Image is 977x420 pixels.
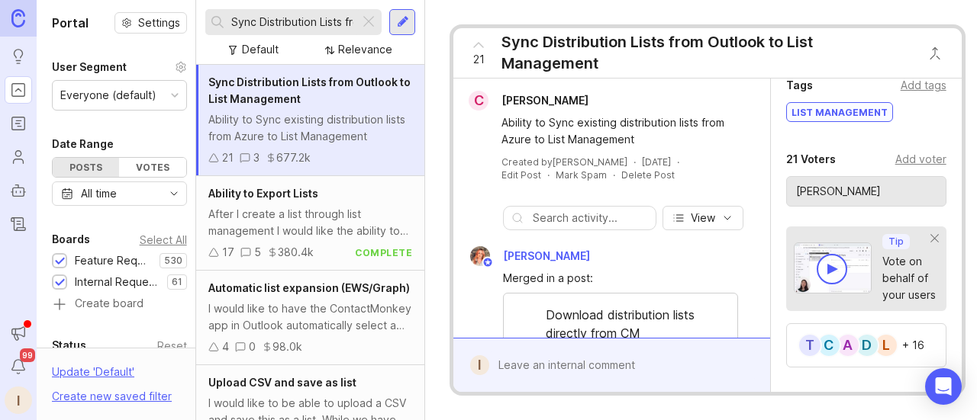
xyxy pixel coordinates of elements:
[52,336,86,354] div: Status
[786,76,813,95] div: Tags
[5,353,32,380] button: Notifications
[920,38,950,69] button: Close button
[5,143,32,171] a: Users
[52,135,114,153] div: Date Range
[634,155,636,168] div: ·
[276,149,311,166] div: 677.2k
[786,150,836,168] div: 21 Voters
[533,210,647,226] input: Search activity...
[663,206,743,230] button: View
[469,91,488,111] div: C
[613,168,615,181] div: ·
[196,271,424,365] a: Automatic list expansion (EWS/Graph)I would like to have the ContactMonkey app in Outlook automat...
[547,168,550,181] div: ·
[925,368,962,405] div: Open Intercom Messenger
[504,306,737,350] div: Download distribution lists directly from CM
[53,158,119,177] div: Posts
[222,149,234,166] div: 21
[52,230,90,248] div: Boards
[556,168,607,181] button: Mark Spam
[794,242,872,293] img: video-thumbnail-vote-d41b83416815613422e2ca741bf692cc.jpg
[81,185,117,202] div: All time
[208,281,410,294] span: Automatic list expansion (EWS/Graph)
[501,114,739,148] div: Ability to Sync existing distribution lists from Azure to List Management
[208,376,356,389] span: Upload CSV and save as list
[196,176,424,271] a: Ability to Export ListsAfter I create a list through list management I would like the ability to ...
[503,270,737,287] div: Merged in a post:
[5,386,32,414] button: I
[642,156,671,168] time: [DATE]
[466,246,495,266] img: Bronwen W
[503,249,590,262] span: [PERSON_NAME]
[895,151,946,168] div: Add voter
[882,253,936,303] div: Vote on behalf of your users
[52,58,127,76] div: User Segment
[501,31,911,74] div: Sync Distribution Lists from Outlook to List Management
[208,206,412,239] div: After I create a list through list management I would like the ability to export that list to a C...
[642,155,671,168] a: [DATE]
[787,103,892,121] div: list management
[52,364,134,388] div: Update ' Default '
[798,333,822,357] div: T
[355,246,412,259] div: complete
[119,158,185,177] div: Votes
[254,244,261,261] div: 5
[5,319,32,347] button: Announcements
[874,333,898,357] div: L
[162,188,186,200] svg: toggle icon
[222,338,229,355] div: 4
[222,244,234,261] div: 17
[242,41,279,58] div: Default
[855,333,879,357] div: D
[796,183,937,200] input: Search for a user...
[902,340,924,351] div: + 16
[901,77,946,94] div: Add tags
[164,255,182,267] p: 530
[172,276,182,288] p: 61
[5,43,32,70] a: Ideas
[52,388,172,405] div: Create new saved filter
[11,9,25,27] img: Canny Home
[5,76,32,104] a: Portal
[208,300,412,334] div: I would like to have the ContactMonkey app in Outlook automatically select a list expansion metho...
[461,246,602,266] a: Bronwen W[PERSON_NAME]
[817,333,841,357] div: C
[621,168,675,181] div: Delete Post
[253,149,260,166] div: 3
[249,338,256,355] div: 0
[5,210,32,238] a: Changelog
[75,252,152,269] div: Feature Requests
[338,41,392,58] div: Relevance
[208,111,412,145] div: Ability to Sync existing distribution lists from Azure to List Management
[5,110,32,137] a: Roadmaps
[75,274,160,290] div: Internal Requests
[20,348,35,362] span: 99
[157,341,187,350] div: Reset
[52,14,89,32] h1: Portal
[501,168,541,181] div: Edit Post
[470,355,488,375] div: I
[208,75,411,105] span: Sync Distribution Lists from Outlook to List Management
[60,87,156,104] div: Everyone (default)
[114,12,187,34] button: Settings
[836,333,860,357] div: A
[482,257,494,268] img: member badge
[501,155,627,168] div: Created by [PERSON_NAME]
[208,187,318,200] span: Ability to Export Lists
[278,244,314,261] div: 380.4k
[272,338,302,355] div: 98.0k
[52,298,187,312] a: Create board
[473,51,485,68] span: 21
[888,236,904,248] p: Tip
[677,155,679,168] div: ·
[138,15,180,30] span: Settings
[459,91,601,111] a: C[PERSON_NAME]
[231,14,353,30] input: Search...
[196,65,424,176] a: Sync Distribution Lists from Outlook to List ManagementAbility to Sync existing distribution list...
[501,94,588,107] span: [PERSON_NAME]
[5,177,32,204] a: Autopilot
[691,210,715,226] span: View
[140,236,187,244] div: Select All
